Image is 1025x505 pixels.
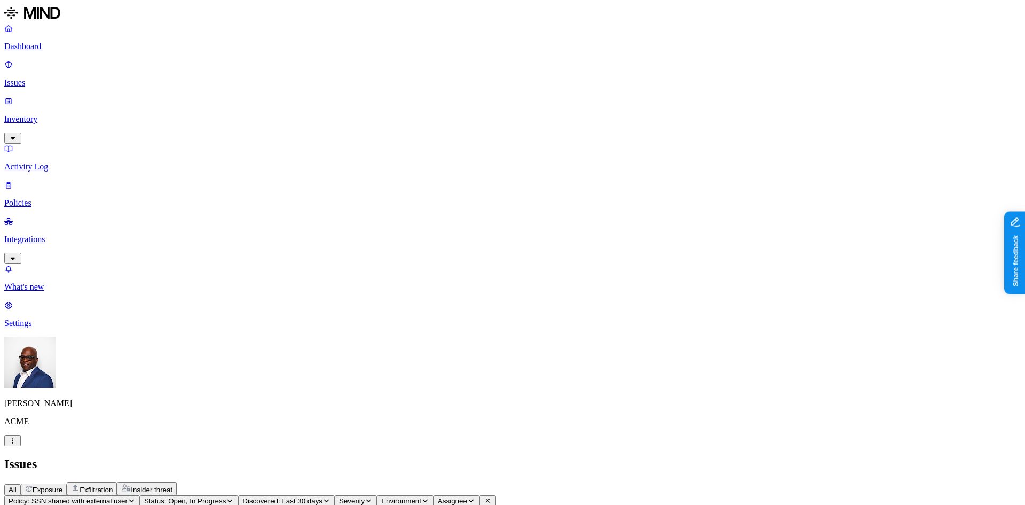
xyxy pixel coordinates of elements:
[80,486,113,494] span: Exfiltration
[4,337,56,388] img: Gregory Thomas
[4,42,1021,51] p: Dashboard
[242,497,322,505] span: Discovered: Last 30 days
[131,486,172,494] span: Insider threat
[4,114,1021,124] p: Inventory
[4,235,1021,244] p: Integrations
[339,497,365,505] span: Severity
[4,162,1021,172] p: Activity Log
[144,497,226,505] span: Status: Open, In Progress
[4,318,1021,328] p: Settings
[381,497,421,505] span: Environment
[4,198,1021,208] p: Policies
[33,486,62,494] span: Exposure
[4,417,1021,426] p: ACME
[9,497,128,505] span: Policy: SSN shared with external user
[4,78,1021,88] p: Issues
[4,457,1021,471] h2: Issues
[9,486,17,494] span: All
[4,282,1021,292] p: What's new
[4,4,60,21] img: MIND
[438,497,467,505] span: Assignee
